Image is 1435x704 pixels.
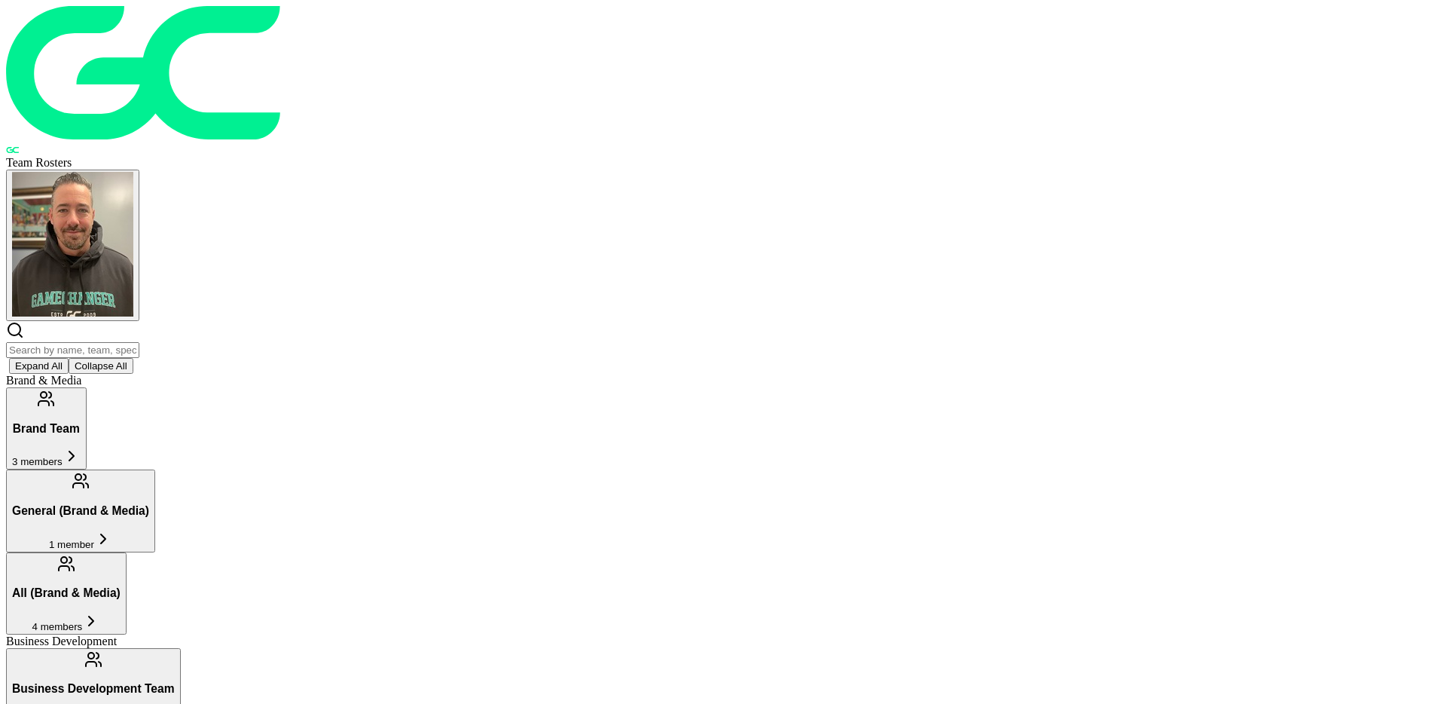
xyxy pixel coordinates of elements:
[12,682,175,696] h3: Business Development Team
[12,504,149,518] h3: General (Brand & Media)
[12,586,121,600] h3: All (Brand & Media)
[12,456,63,467] span: 3 members
[69,358,133,374] button: Collapse All
[6,470,155,552] button: General (Brand & Media)1 member
[32,621,83,632] span: 4 members
[49,539,94,550] span: 1 member
[6,635,117,647] span: Business Development
[6,387,87,470] button: Brand Team3 members
[9,358,69,374] button: Expand All
[12,422,81,436] h3: Brand Team
[6,374,81,387] span: Brand & Media
[6,552,127,635] button: All (Brand & Media)4 members
[6,342,139,358] input: Search by name, team, specialty, or title...
[6,156,72,169] span: Team Rosters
